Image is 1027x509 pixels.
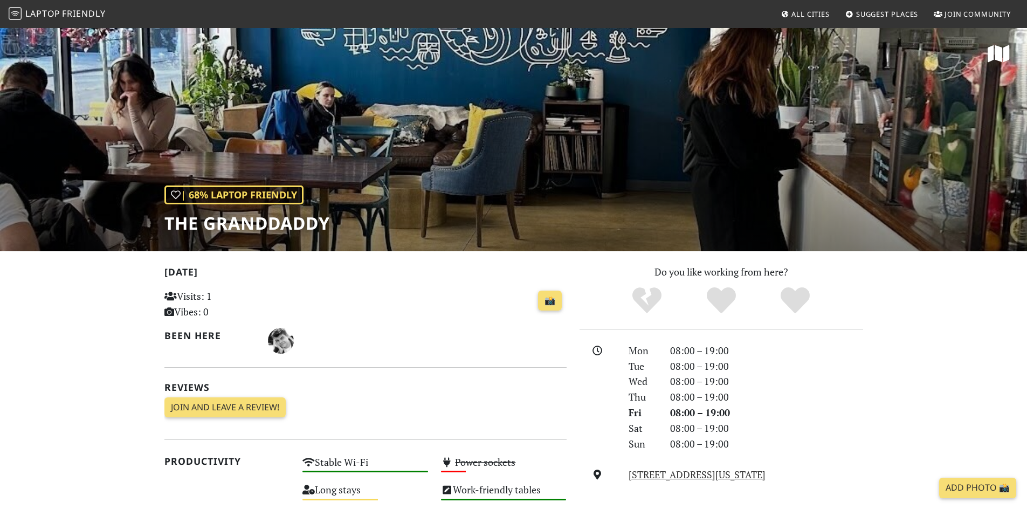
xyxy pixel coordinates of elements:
div: 08:00 – 19:00 [664,374,870,389]
div: 08:00 – 19:00 [664,436,870,452]
a: All Cities [776,4,834,24]
div: 08:00 – 19:00 [664,359,870,374]
span: Friendly [62,8,105,19]
span: Laptop [25,8,60,19]
s: Power sockets [455,456,515,469]
span: All Cities [791,9,830,19]
a: Suggest Places [841,4,923,24]
h2: [DATE] [164,266,567,282]
div: Long stays [296,481,435,508]
div: Thu [622,389,663,405]
p: Do you like working from here? [580,264,863,280]
div: 08:00 – 19:00 [664,343,870,359]
a: Join and leave a review! [164,397,286,418]
div: Wed [622,374,663,389]
h2: Been here [164,330,256,341]
div: Definitely! [758,286,832,315]
div: | 68% Laptop Friendly [164,185,304,204]
a: LaptopFriendly LaptopFriendly [9,5,106,24]
div: Fri [622,405,663,421]
span: Join Community [945,9,1011,19]
div: No [610,286,684,315]
div: Work-friendly tables [435,481,573,508]
div: Stable Wi-Fi [296,453,435,481]
div: 08:00 – 19:00 [664,389,870,405]
a: 📸 [538,291,562,311]
a: [STREET_ADDRESS][US_STATE] [629,468,766,481]
div: Mon [622,343,663,359]
a: Join Community [929,4,1015,24]
a: Add Photo 📸 [939,478,1016,498]
span: Vlad Sitalo [268,333,294,346]
div: Tue [622,359,663,374]
div: Sat [622,421,663,436]
span: Suggest Places [856,9,919,19]
div: Sun [622,436,663,452]
img: 2406-vlad.jpg [268,328,294,354]
div: 08:00 – 19:00 [664,405,870,421]
div: 08:00 – 19:00 [664,421,870,436]
div: Yes [684,286,759,315]
h1: The Granddaddy [164,213,330,233]
h2: Productivity [164,456,290,467]
img: LaptopFriendly [9,7,22,20]
h2: Reviews [164,382,567,393]
p: Visits: 1 Vibes: 0 [164,288,290,320]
